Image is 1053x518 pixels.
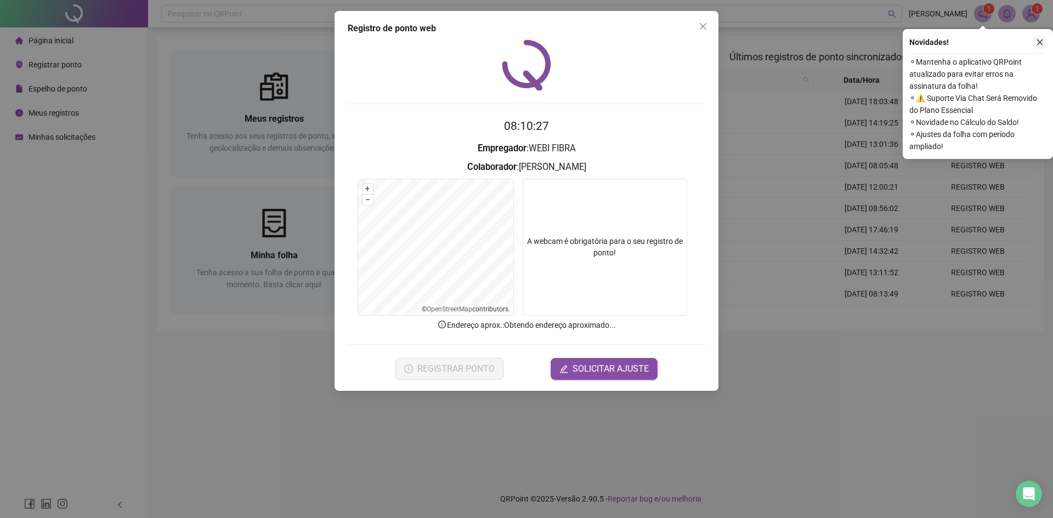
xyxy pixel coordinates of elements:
[348,160,705,174] h3: : [PERSON_NAME]
[699,22,707,31] span: close
[395,358,503,380] button: REGISTRAR PONTO
[909,36,949,48] span: Novidades !
[909,92,1046,116] span: ⚬ ⚠️ Suporte Via Chat Será Removido do Plano Essencial
[467,162,517,172] strong: Colaborador
[348,141,705,156] h3: : WEBI FIBRA
[348,22,705,35] div: Registro de ponto web
[559,365,568,373] span: edit
[427,305,472,313] a: OpenStreetMap
[1036,38,1044,46] span: close
[363,195,373,205] button: –
[694,18,712,35] button: Close
[502,39,551,90] img: QRPoint
[478,143,526,153] strong: Empregador
[551,358,658,380] button: editSOLICITAR AJUSTE
[437,320,447,329] span: info-circle
[504,119,549,133] time: 08:10:27
[573,362,649,375] span: SOLICITAR AJUSTE
[909,56,1046,92] span: ⚬ Mantenha o aplicativo QRPoint atualizado para evitar erros na assinatura da folha!
[909,128,1046,152] span: ⚬ Ajustes da folha com período ampliado!
[422,305,510,313] li: © contributors.
[909,116,1046,128] span: ⚬ Novidade no Cálculo do Saldo!
[1016,481,1042,507] div: Open Intercom Messenger
[363,184,373,194] button: +
[523,179,687,316] div: A webcam é obrigatória para o seu registro de ponto!
[348,319,705,331] p: Endereço aprox. : Obtendo endereço aproximado...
